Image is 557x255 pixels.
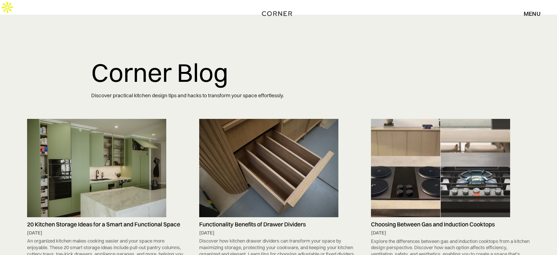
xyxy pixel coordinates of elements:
[27,221,186,228] h5: 20 Kitchen Storage Ideas for a Smart and Functional Space
[199,230,358,236] div: [DATE]
[516,7,541,20] div: menu
[259,9,297,18] a: home
[371,230,530,236] div: [DATE]
[524,11,541,17] div: menu
[371,221,530,228] h5: Choosing Between Gas and Induction Cooktops
[91,87,466,105] p: Discover practical kitchen design tips and hacks to transform your space effortlessly.
[199,221,358,228] h5: Functionality Benefits of Drawer Dividers
[91,59,466,87] h1: Corner Blog
[27,230,186,236] div: [DATE]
